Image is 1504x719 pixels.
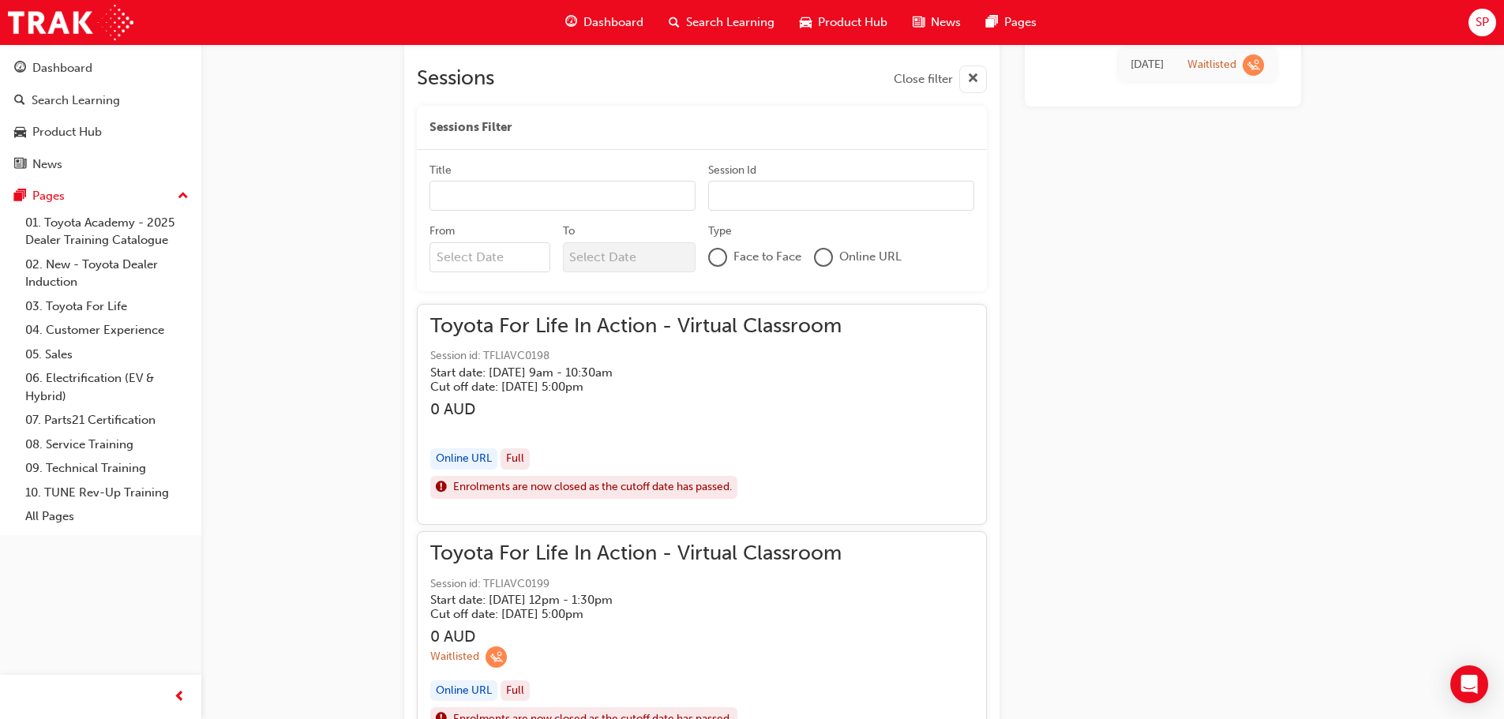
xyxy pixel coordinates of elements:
[14,94,25,108] span: search-icon
[967,69,979,89] span: cross-icon
[1187,58,1236,73] div: Waitlisted
[894,70,953,88] span: Close filter
[430,650,479,665] div: Waitlisted
[14,158,26,172] span: news-icon
[1131,56,1164,74] div: Mon Sep 08 2025 11:16:51 GMT+1000 (Australian Eastern Standard Time)
[6,86,195,115] a: Search Learning
[563,242,696,272] input: To
[19,433,195,457] a: 08. Service Training
[430,365,816,380] h5: Start date: [DATE] 9am - 10:30am
[19,294,195,319] a: 03. Toyota For Life
[429,118,512,137] span: Sessions Filter
[19,481,195,505] a: 10. TUNE Rev-Up Training
[931,13,961,32] span: News
[686,13,775,32] span: Search Learning
[787,6,900,39] a: car-iconProduct Hub
[800,13,812,32] span: car-icon
[453,478,732,496] span: Enrolments are now closed as the cutoff date has passed.
[19,211,195,253] a: 01. Toyota Academy - 2025 Dealer Training Catalogue
[6,118,195,147] a: Product Hub
[32,187,65,205] div: Pages
[430,317,973,512] button: Toyota For Life In Action - Virtual ClassroomSession id: TFLIAVC0198Start date: [DATE] 9am - 10:3...
[19,408,195,433] a: 07. Parts21 Certification
[1243,54,1264,76] span: learningRecordVerb_WAITLIST-icon
[19,366,195,408] a: 06. Electrification (EV & Hybrid)
[1468,9,1496,36] button: SP
[6,182,195,211] button: Pages
[430,545,842,563] span: Toyota For Life In Action - Virtual Classroom
[430,593,816,607] h5: Start date: [DATE] 12pm - 1:30pm
[14,62,26,76] span: guage-icon
[565,13,577,32] span: guage-icon
[19,504,195,529] a: All Pages
[656,6,787,39] a: search-iconSearch Learning
[430,380,816,394] h5: Cut off date: [DATE] 5:00pm
[839,248,902,266] span: Online URL
[501,680,530,702] div: Full
[430,575,842,594] span: Session id: TFLIAVC0199
[708,181,974,211] input: Session Id
[486,646,507,668] span: learningRecordVerb_WAITLIST-icon
[6,51,195,182] button: DashboardSearch LearningProduct HubNews
[6,150,195,179] a: News
[986,13,998,32] span: pages-icon
[417,66,494,93] h2: Sessions
[430,400,842,418] h3: 0 AUD
[32,155,62,174] div: News
[1004,13,1037,32] span: Pages
[436,477,447,498] span: exclaim-icon
[563,223,575,239] div: To
[501,448,530,470] div: Full
[430,607,816,621] h5: Cut off date: [DATE] 5:00pm
[708,163,756,178] div: Session Id
[708,223,732,239] div: Type
[669,13,680,32] span: search-icon
[913,13,925,32] span: news-icon
[900,6,973,39] a: news-iconNews
[32,92,120,110] div: Search Learning
[6,54,195,83] a: Dashboard
[733,248,801,266] span: Face to Face
[14,125,26,140] span: car-icon
[14,189,26,204] span: pages-icon
[429,181,696,211] input: Title
[430,627,842,646] h3: 0 AUD
[973,6,1049,39] a: pages-iconPages
[19,343,195,367] a: 05. Sales
[32,123,102,141] div: Product Hub
[19,456,195,481] a: 09. Technical Training
[553,6,656,39] a: guage-iconDashboard
[430,317,842,335] span: Toyota For Life In Action - Virtual Classroom
[32,59,92,77] div: Dashboard
[430,347,842,365] span: Session id: TFLIAVC0198
[429,223,455,239] div: From
[19,318,195,343] a: 04. Customer Experience
[430,680,497,702] div: Online URL
[1450,665,1488,703] div: Open Intercom Messenger
[1476,13,1489,32] span: SP
[174,687,186,707] span: prev-icon
[19,253,195,294] a: 02. New - Toyota Dealer Induction
[429,163,452,178] div: Title
[178,186,189,207] span: up-icon
[8,5,133,40] img: Trak
[894,66,987,93] button: Close filter
[583,13,643,32] span: Dashboard
[429,242,550,272] input: From
[818,13,887,32] span: Product Hub
[430,448,497,470] div: Online URL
